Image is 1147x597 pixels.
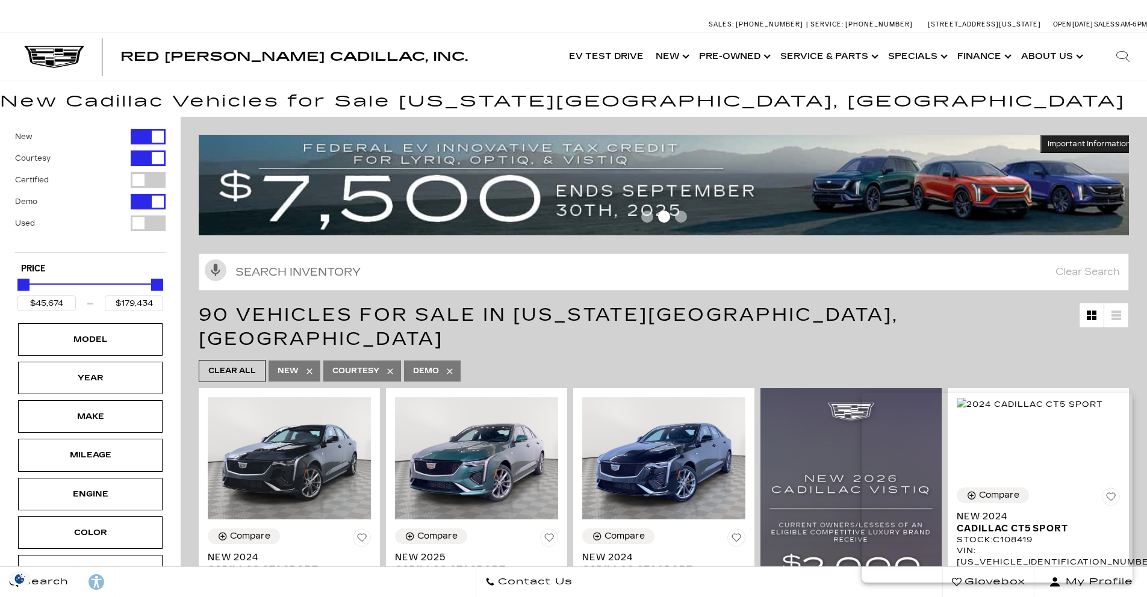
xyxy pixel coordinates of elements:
a: EV Test Drive [563,32,650,81]
a: New [650,32,693,81]
a: About Us [1015,32,1087,81]
a: New 2024Cadillac CT4 Sport [582,551,745,575]
button: Compare Vehicle [395,528,467,544]
div: ModelModel [18,323,163,356]
img: vrp-tax-ending-august-version [199,135,1138,235]
div: MileageMileage [18,439,163,471]
div: Compare [605,531,645,542]
section: Click to Open Cookie Consent Modal [6,572,34,585]
span: Contact Us [495,574,573,590]
input: Minimum [17,295,76,311]
span: New 2024 [582,551,736,563]
div: Filter by Vehicle Type [15,129,166,252]
a: New 2024Cadillac CT4 Sport [208,551,371,575]
svg: Click to toggle on voice search [205,259,226,281]
div: Make [60,410,120,423]
a: Specials [882,32,951,81]
div: Price [17,274,163,311]
button: Compare Vehicle [582,528,654,544]
div: ColorColor [18,516,163,549]
a: [STREET_ADDRESS][US_STATE] [928,20,1041,28]
span: [PHONE_NUMBER] [845,20,913,28]
img: 2025 Cadillac CT4 Sport [395,397,558,519]
span: Cadillac CT4 Sport [208,563,362,575]
span: Important Information [1048,139,1131,149]
div: Minimum Price [17,279,30,291]
span: Cadillac CT4 Sport [395,563,549,575]
span: Go to slide 2 [658,211,670,223]
div: Color [60,526,120,539]
div: Compare [417,531,458,542]
span: Search [19,574,69,590]
span: Demo [413,363,439,379]
span: 9 AM-6 PM [1116,20,1147,28]
img: 2024 Cadillac CT4 Sport [582,397,745,519]
span: [PHONE_NUMBER] [736,20,803,28]
span: New [278,363,299,379]
button: Compare Vehicle [208,528,280,544]
div: Maximum Price [151,279,163,291]
a: New 2025Cadillac CT4 Sport [395,551,558,575]
label: Demo [15,196,37,208]
img: 2024 Cadillac CT4 Sport [208,397,371,519]
a: Contact Us [476,567,582,597]
span: Open [DATE] [1053,20,1093,28]
span: New 2025 [395,551,549,563]
div: BodystyleBodystyle [18,555,163,587]
span: Sales: [1094,20,1116,28]
div: Year [60,371,120,385]
label: Used [15,217,35,229]
div: Model [60,333,120,346]
input: Search Inventory [199,253,1129,291]
img: Cadillac Dark Logo with Cadillac White Text [24,46,84,69]
h5: Price [21,264,160,274]
button: Save Vehicle [727,528,745,551]
div: YearYear [18,362,163,394]
label: Courtesy [15,152,51,164]
input: Maximum [105,295,163,311]
div: Bodystyle [60,565,120,578]
a: Service & Parts [774,32,882,81]
img: Opt-Out Icon [6,572,34,585]
span: Courtesy [332,363,379,379]
span: Clear All [208,363,256,379]
div: Mileage [60,448,120,462]
span: New 2024 [208,551,362,563]
div: Compare [230,531,270,542]
button: Save Vehicle [540,528,558,551]
button: Important Information [1040,135,1138,153]
a: Red [PERSON_NAME] Cadillac, Inc. [120,51,468,63]
a: Finance [951,32,1015,81]
label: New [15,131,33,143]
a: Sales: [PHONE_NUMBER] [709,21,806,28]
span: Red [PERSON_NAME] Cadillac, Inc. [120,49,468,64]
a: Service: [PHONE_NUMBER] [806,21,916,28]
span: Go to slide 3 [675,211,687,223]
button: Save Vehicle [353,528,371,551]
label: Certified [15,174,49,186]
div: EngineEngine [18,478,163,510]
span: Sales: [709,20,734,28]
div: Engine [60,487,120,501]
span: Go to slide 1 [641,211,653,223]
span: Service: [810,20,844,28]
span: Cadillac CT4 Sport [582,563,736,575]
a: Pre-Owned [693,32,774,81]
span: 90 Vehicles for Sale in [US_STATE][GEOGRAPHIC_DATA], [GEOGRAPHIC_DATA] [199,304,898,350]
div: MakeMake [18,400,163,433]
